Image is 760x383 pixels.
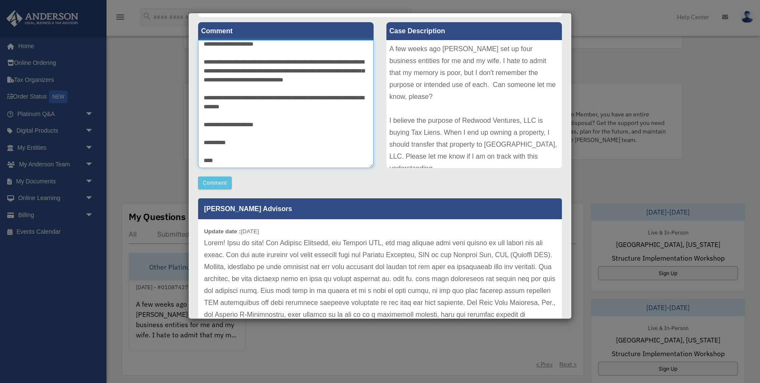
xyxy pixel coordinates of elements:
[204,228,259,235] small: [DATE]
[198,198,562,219] p: [PERSON_NAME] Advisors
[198,22,374,40] label: Comment
[198,177,232,189] button: Comment
[386,22,562,40] label: Case Description
[204,228,241,235] b: Update date :
[386,40,562,168] div: A few weeks ago [PERSON_NAME] set up four business entities for me and my wife. I hate to admit t...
